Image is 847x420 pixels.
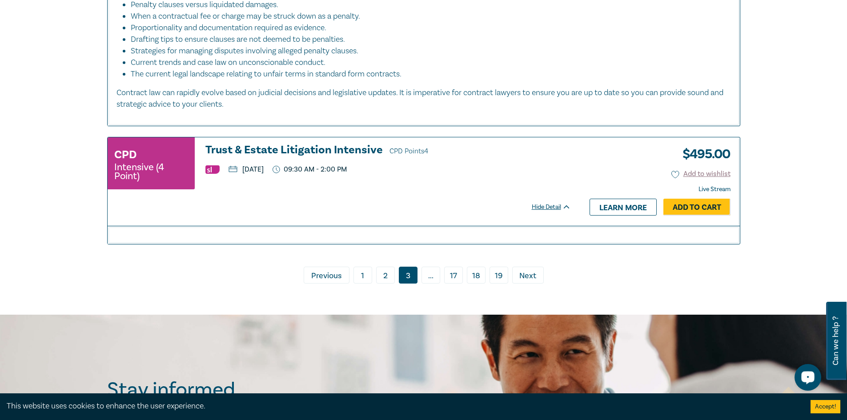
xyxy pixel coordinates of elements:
a: Next [512,267,544,284]
a: Previous [304,267,349,284]
li: Drafting tips to ensure clauses are not deemed to be penalties. [131,34,722,45]
strong: Live Stream [698,185,731,193]
img: Substantive Law [205,165,220,174]
span: Previous [311,270,341,282]
p: 09:30 AM - 2:00 PM [273,165,347,174]
iframe: LiveChat chat widget [787,360,825,398]
span: CPD Points 4 [389,147,428,156]
li: The current legal landscape relating to unfair terms in standard form contracts. [131,68,731,80]
a: 2 [376,267,395,284]
h3: Trust & Estate Litigation Intensive [205,144,571,157]
li: Strategies for managing disputes involving alleged penalty clauses. [131,45,722,57]
a: Add to Cart [663,199,731,216]
span: Can we help ? [831,307,840,375]
li: When a contractual fee or charge may be struck down as a penalty. [131,11,722,22]
button: Add to wishlist [671,169,731,179]
span: Next [519,270,536,282]
small: Intensive (4 Point) [114,163,188,180]
li: Proportionality and documentation required as evidence. [131,22,722,34]
button: Accept cookies [811,400,840,413]
h3: $ 495.00 [676,144,731,164]
h2: Stay informed. [107,378,317,401]
a: Trust & Estate Litigation Intensive CPD Points4 [205,144,571,157]
div: Hide Detail [532,203,581,212]
a: 19 [490,267,508,284]
li: Current trends and case law on unconscionable conduct. [131,57,722,68]
span: ... [421,267,440,284]
a: 18 [467,267,486,284]
div: This website uses cookies to enhance the user experience. [7,400,797,412]
a: 3 [399,267,417,284]
a: Learn more [590,199,657,216]
p: Contract law can rapidly evolve based on judicial decisions and legislative updates. It is impera... [116,87,731,110]
a: 1 [353,267,372,284]
a: 17 [444,267,463,284]
h3: CPD [114,147,136,163]
p: [DATE] [229,166,264,173]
